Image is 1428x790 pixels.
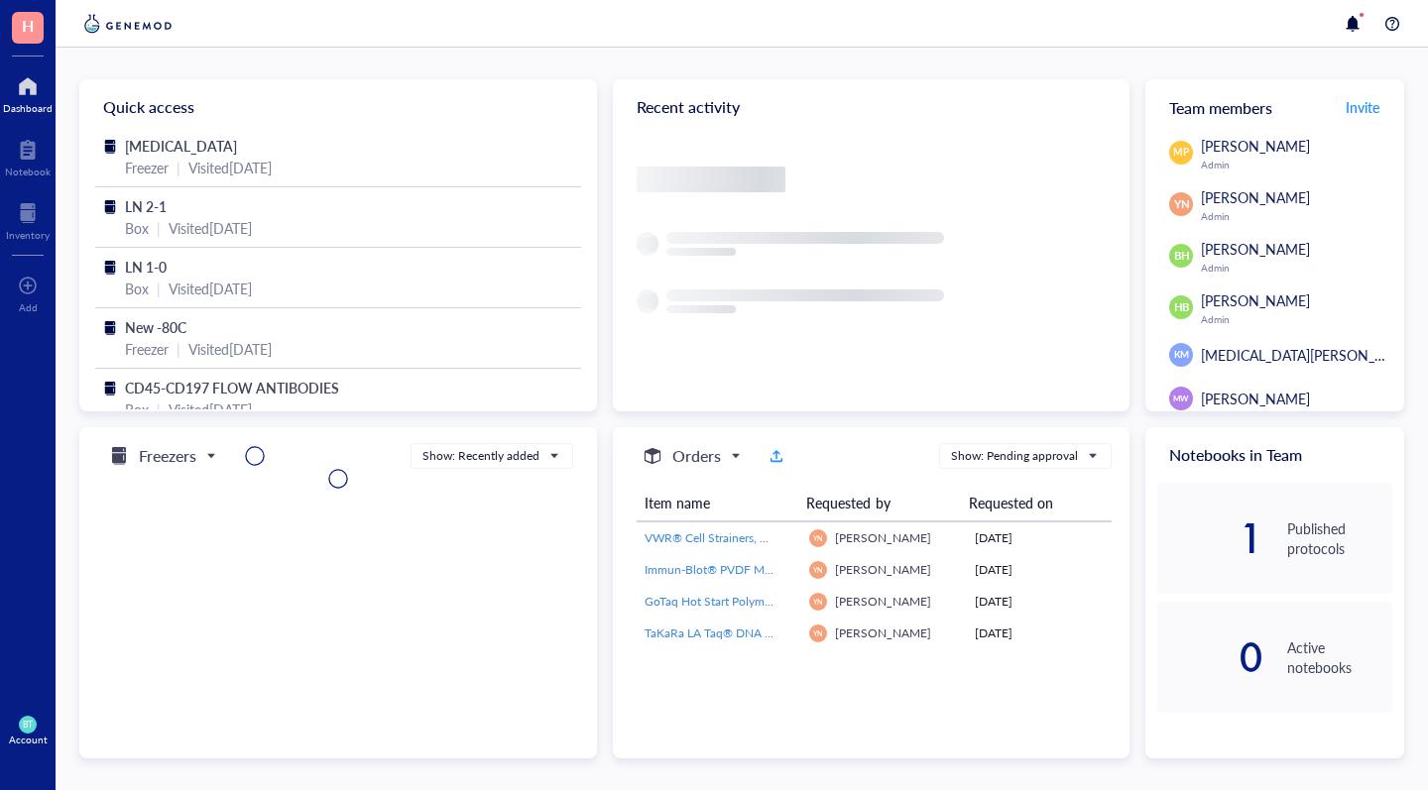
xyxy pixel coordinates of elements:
[975,624,1104,642] div: [DATE]
[139,444,196,468] h5: Freezers
[645,624,794,642] a: TaKaRa LA Taq® DNA Polymerase (Mg2+ plus buffer) - 250 Units
[125,317,186,337] span: New -80C
[645,529,1014,546] span: VWR® Cell Strainers, DNase/RNase Free, Non-Pyrogenic, Sterile 40um
[813,533,823,542] span: YN
[1174,145,1189,160] span: MP
[961,485,1104,521] th: Requested on
[6,229,50,241] div: Inventory
[637,485,799,521] th: Item name
[3,102,53,114] div: Dashboard
[835,529,931,546] span: [PERSON_NAME]
[125,196,167,216] span: LN 2-1
[79,79,597,135] div: Quick access
[1201,389,1310,408] span: [PERSON_NAME]
[1287,637,1392,677] div: Active notebooks
[1157,522,1262,554] div: 1
[645,561,794,579] a: Immun-Blot® PVDF Membrane, Roll, 26 cm x 3.3 m, 1620177
[19,301,38,313] div: Add
[975,529,1104,547] div: [DATE]
[1201,345,1419,365] span: [MEDICAL_DATA][PERSON_NAME]
[177,157,180,178] div: |
[1201,262,1392,274] div: Admin
[613,79,1130,135] div: Recent activity
[645,593,791,610] span: GoTaq Hot Start Polymerase
[1145,79,1404,135] div: Team members
[6,197,50,241] a: Inventory
[813,565,823,574] span: YN
[1145,427,1404,483] div: Notebooks in Team
[169,217,252,239] div: Visited [DATE]
[1287,518,1392,558] div: Published protocols
[1174,348,1189,362] span: KM
[645,593,794,611] a: GoTaq Hot Start Polymerase
[1173,248,1189,265] span: BH
[813,628,823,637] span: YN
[177,338,180,360] div: |
[188,338,272,360] div: Visited [DATE]
[672,444,721,468] h5: Orders
[645,624,985,641] span: TaKaRa LA Taq® DNA Polymerase (Mg2+ plus buffer) - 250 Units
[422,447,539,465] div: Show: Recently added
[975,561,1104,579] div: [DATE]
[1201,187,1310,207] span: [PERSON_NAME]
[125,217,149,239] div: Box
[813,597,823,606] span: YN
[125,338,169,360] div: Freezer
[1173,393,1189,404] span: MW
[1201,159,1392,170] div: Admin
[645,529,794,547] a: VWR® Cell Strainers, DNase/RNase Free, Non-Pyrogenic, Sterile 40um
[1157,641,1262,673] div: 0
[1346,97,1379,117] span: Invite
[169,398,252,420] div: Visited [DATE]
[125,257,167,277] span: LN 1-0
[125,157,169,178] div: Freezer
[125,136,237,156] span: [MEDICAL_DATA]
[1173,299,1189,316] span: HB
[1173,196,1189,213] span: YN
[835,561,931,578] span: [PERSON_NAME]
[951,447,1078,465] div: Show: Pending approval
[125,398,149,420] div: Box
[1201,290,1310,310] span: [PERSON_NAME]
[125,378,339,397] span: CD45-CD197 FLOW ANTIBODIES
[125,278,149,299] div: Box
[798,485,961,521] th: Requested by
[79,12,177,36] img: genemod-logo
[645,561,972,578] span: Immun-Blot® PVDF Membrane, Roll, 26 cm x 3.3 m, 1620177
[9,734,48,745] div: Account
[157,278,161,299] div: |
[1201,239,1310,259] span: [PERSON_NAME]
[835,624,931,641] span: [PERSON_NAME]
[975,593,1104,611] div: [DATE]
[1201,136,1310,156] span: [PERSON_NAME]
[5,134,51,177] a: Notebook
[23,720,33,730] span: BT
[1201,210,1392,222] div: Admin
[188,157,272,178] div: Visited [DATE]
[157,217,161,239] div: |
[169,278,252,299] div: Visited [DATE]
[3,70,53,114] a: Dashboard
[1201,313,1392,325] div: Admin
[5,166,51,177] div: Notebook
[835,593,931,610] span: [PERSON_NAME]
[22,13,34,38] span: H
[157,398,161,420] div: |
[1345,91,1380,123] button: Invite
